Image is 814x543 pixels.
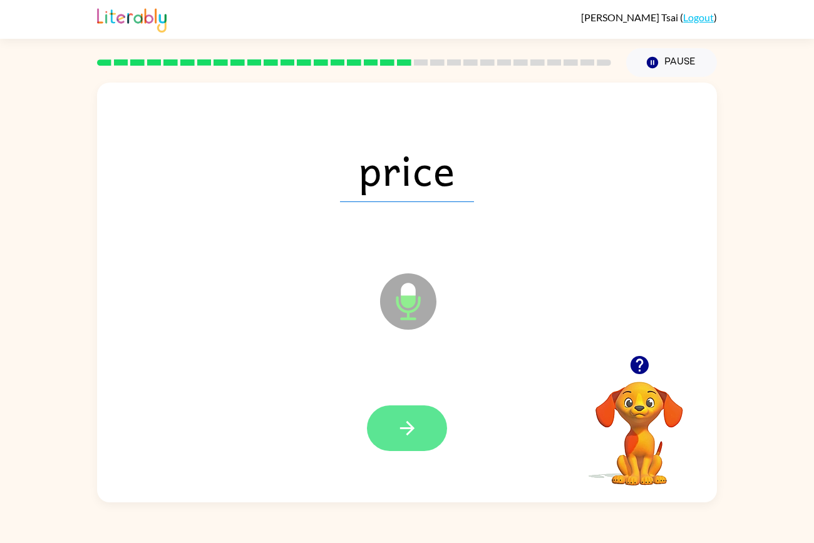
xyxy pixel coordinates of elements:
[340,137,474,202] span: price
[683,11,714,23] a: Logout
[581,11,680,23] span: [PERSON_NAME] Tsai
[581,11,717,23] div: ( )
[577,362,702,487] video: Your browser must support playing .mp4 files to use Literably. Please try using another browser.
[626,48,717,77] button: Pause
[97,5,167,33] img: Literably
